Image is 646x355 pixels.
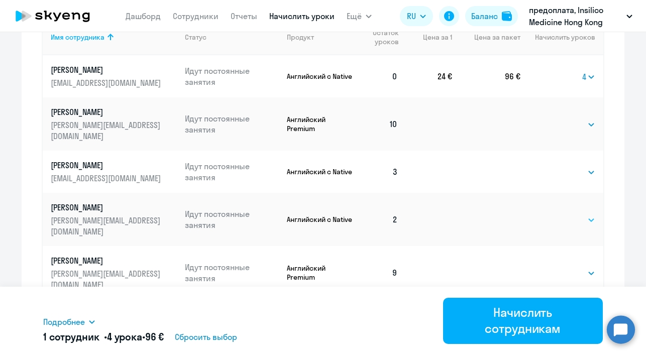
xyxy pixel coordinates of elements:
[355,193,406,246] td: 2
[524,4,637,28] button: предоплата, Insilico Medicine Hong Kong Limited
[173,11,219,21] a: Сотрудники
[185,33,206,42] div: Статус
[287,264,355,282] p: Английский Premium
[51,202,177,237] a: [PERSON_NAME][PERSON_NAME][EMAIL_ADDRESS][DOMAIN_NAME]
[406,19,452,55] th: Цена за 1
[443,298,603,344] button: Начислить сотрудникам
[43,330,164,344] h5: 1 сотрудник • •
[51,33,104,42] div: Имя сотрудника
[355,97,406,151] td: 10
[185,208,279,230] p: Идут постоянные занятия
[347,10,362,22] span: Ещё
[355,246,406,299] td: 9
[185,65,279,87] p: Идут постоянные занятия
[185,33,279,42] div: Статус
[231,11,257,21] a: Отчеты
[51,64,163,75] p: [PERSON_NAME]
[51,255,163,266] p: [PERSON_NAME]
[452,55,520,97] td: 96 €
[529,4,622,28] p: предоплата, Insilico Medicine Hong Kong Limited
[287,72,355,81] p: Английский с Native
[51,64,177,88] a: [PERSON_NAME][EMAIL_ADDRESS][DOMAIN_NAME]
[51,202,163,213] p: [PERSON_NAME]
[269,11,335,21] a: Начислить уроки
[51,106,177,142] a: [PERSON_NAME][PERSON_NAME][EMAIL_ADDRESS][DOMAIN_NAME]
[51,120,163,142] p: [PERSON_NAME][EMAIL_ADDRESS][DOMAIN_NAME]
[287,33,314,42] div: Продукт
[185,161,279,183] p: Идут постоянные занятия
[287,167,355,176] p: Английский с Native
[287,215,355,224] p: Английский с Native
[51,106,163,117] p: [PERSON_NAME]
[520,19,603,55] th: Начислить уроков
[363,28,406,46] div: Остаток уроков
[51,160,163,171] p: [PERSON_NAME]
[145,330,164,343] span: 96 €
[457,304,589,336] div: Начислить сотрудникам
[51,77,163,88] p: [EMAIL_ADDRESS][DOMAIN_NAME]
[347,6,372,26] button: Ещё
[465,6,518,26] button: Балансbalance
[502,11,512,21] img: balance
[43,316,85,328] span: Подробнее
[185,262,279,284] p: Идут постоянные занятия
[126,11,161,21] a: Дашборд
[452,19,520,55] th: Цена за пакет
[51,255,177,290] a: [PERSON_NAME][PERSON_NAME][EMAIL_ADDRESS][DOMAIN_NAME]
[355,151,406,193] td: 3
[51,173,163,184] p: [EMAIL_ADDRESS][DOMAIN_NAME]
[185,113,279,135] p: Идут постоянные занятия
[407,10,416,22] span: RU
[51,215,163,237] p: [PERSON_NAME][EMAIL_ADDRESS][DOMAIN_NAME]
[406,55,452,97] td: 24 €
[400,6,433,26] button: RU
[175,331,237,343] span: Сбросить выбор
[51,160,177,184] a: [PERSON_NAME][EMAIL_ADDRESS][DOMAIN_NAME]
[51,268,163,290] p: [PERSON_NAME][EMAIL_ADDRESS][DOMAIN_NAME]
[471,10,498,22] div: Баланс
[107,330,142,343] span: 4 урока
[51,33,177,42] div: Имя сотрудника
[363,28,398,46] span: Остаток уроков
[287,115,355,133] p: Английский Premium
[355,55,406,97] td: 0
[287,33,355,42] div: Продукт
